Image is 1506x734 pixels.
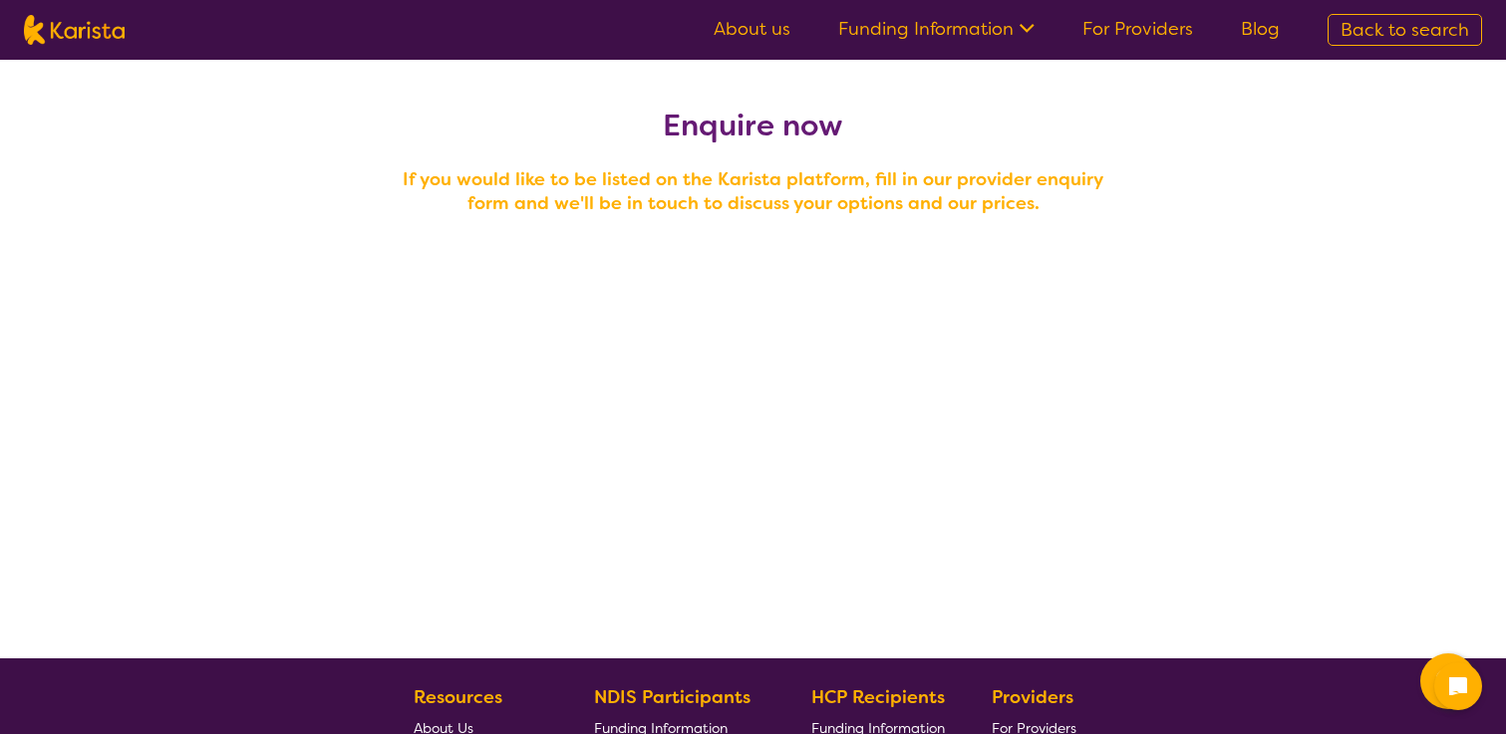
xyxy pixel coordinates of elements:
[1420,653,1476,709] button: Channel Menu
[714,17,790,41] a: About us
[811,685,945,709] b: HCP Recipients
[24,15,125,45] img: Karista logo
[414,685,502,709] b: Resources
[992,685,1073,709] b: Providers
[395,108,1112,143] h2: Enquire now
[1241,17,1280,41] a: Blog
[395,167,1112,215] h4: If you would like to be listed on the Karista platform, fill in our provider enquiry form and we'...
[838,17,1035,41] a: Funding Information
[594,685,751,709] b: NDIS Participants
[1328,14,1482,46] a: Back to search
[1082,17,1193,41] a: For Providers
[1341,18,1469,42] span: Back to search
